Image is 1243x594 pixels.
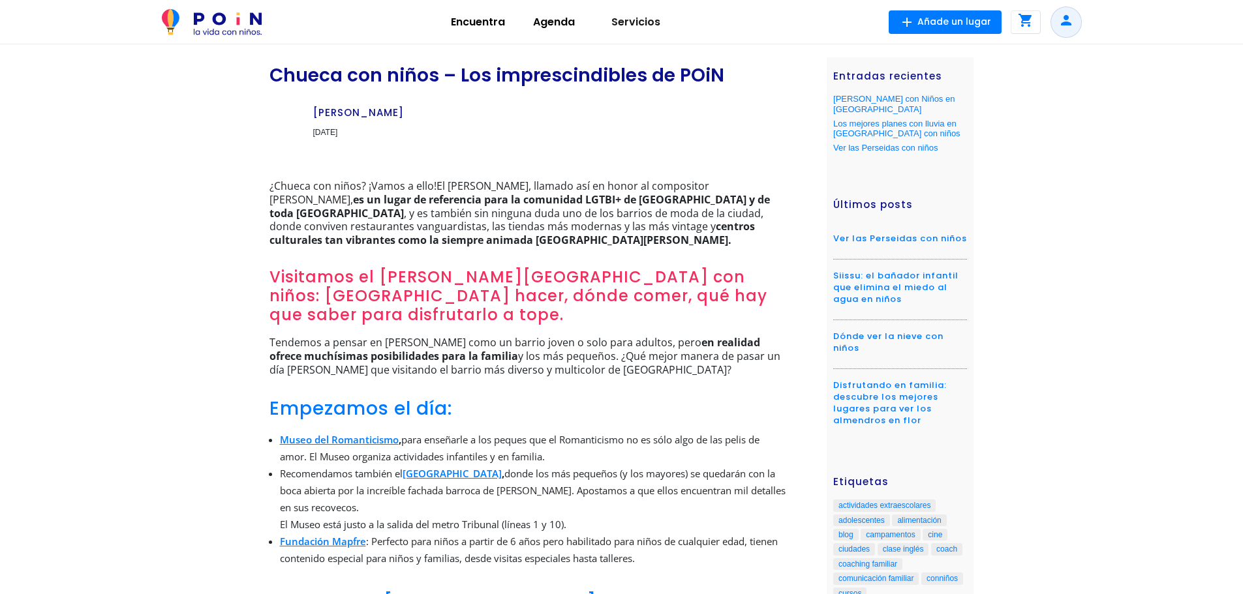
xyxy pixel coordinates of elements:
span: Añade un lugar [917,15,991,28]
a: Siissu: el bañador infantil que elimina el miedo al agua en niños [833,269,959,305]
p: Tendemos a pensar en [PERSON_NAME] como un barrio joven o solo para adultos, pero y los más peque... [269,336,788,387]
a: conniños (15 elementos) [921,572,963,584]
a: cine (2 elementos) [923,529,947,541]
a: Ver las Perseidas con niños [833,232,967,245]
i: person [1058,12,1074,28]
a: Museo del Romanticismo [280,433,399,446]
a: Ver las Perseidas con niños [833,143,938,153]
a: Dónde ver la nieve con niños [833,330,944,354]
a: coach (3 elementos) [931,543,962,555]
a: ciudades (4 elementos) [833,543,875,555]
li: : Perfecto para niños a partir de 6 años pero habilitado para niños de cualquier edad, tienen con... [280,533,788,567]
p: Servicios [590,14,682,30]
a: Fundación Mapfre [280,535,366,548]
p: Encuentra [438,14,518,30]
li: Recomendamos también el donde los más pequeños (y los mayores) se quedarán con la boca abierta po... [280,465,788,533]
p: ¿Chueca con niños? ¡Vamos a ello!El [PERSON_NAME], llamado así en honor al compositor [PERSON_NAM... [269,179,788,258]
div: Chueca con niños – Los imprescindibles de POiN [269,64,726,87]
a: coaching familiar (3 elementos) [833,558,902,570]
p: Agenda [518,14,591,30]
h4: Etiquetas [833,476,967,494]
span: [PERSON_NAME] [313,106,404,119]
i: add [899,14,915,30]
li: para enseñarle a los peques que el Romanticismo no es sólo algo de las pelis de amor. El Museo or... [280,431,788,465]
a: campamentos (3 elementos) [861,529,920,541]
strong: centros culturales tan vibrantes como la siempre animada [GEOGRAPHIC_DATA][PERSON_NAME]. [269,219,755,247]
img: POiN_logo [162,9,262,35]
a: actividades extraescolares (3 elementos) [833,499,936,511]
a: comunicación familiar (4 elementos) [833,572,919,584]
a: clase inglés (3 elementos) [878,543,929,555]
div: [DATE] [313,130,510,135]
a: adolescentes (2 elementos) [833,514,890,526]
a: Los mejores planes con lluvia en [GEOGRAPHIC_DATA] con niños [833,119,960,139]
h3: Empezamos el día: [269,398,788,426]
a: [PERSON_NAME] con Niños en [GEOGRAPHIC_DATA] [833,94,955,114]
strong: es un lugar de referencia para la comunidad LGTBI+ de [GEOGRAPHIC_DATA] y de toda [GEOGRAPHIC_DATA] [269,192,770,220]
i: shopping_cart [1018,12,1034,28]
a: blog (2 elementos) [833,529,859,541]
a: alimentación (8 elementos) [892,514,946,526]
strong: en realidad ofrece muchísimas posibilidades para la familia [269,335,760,363]
h4: Entradas recientes [833,70,967,89]
strong: , [280,433,401,446]
h4: Últimos posts [833,199,967,217]
a: [GEOGRAPHIC_DATA] [403,467,502,480]
h2: Visitamos el [PERSON_NAME][GEOGRAPHIC_DATA] con niños: [GEOGRAPHIC_DATA] hacer, dónde comer, qué ... [269,268,788,331]
a: Disfrutando en familia: descubre los mejores lugares para ver los almendros en flor [833,379,947,426]
button: Añade un lugar [889,10,1002,34]
strong: , [403,467,504,480]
